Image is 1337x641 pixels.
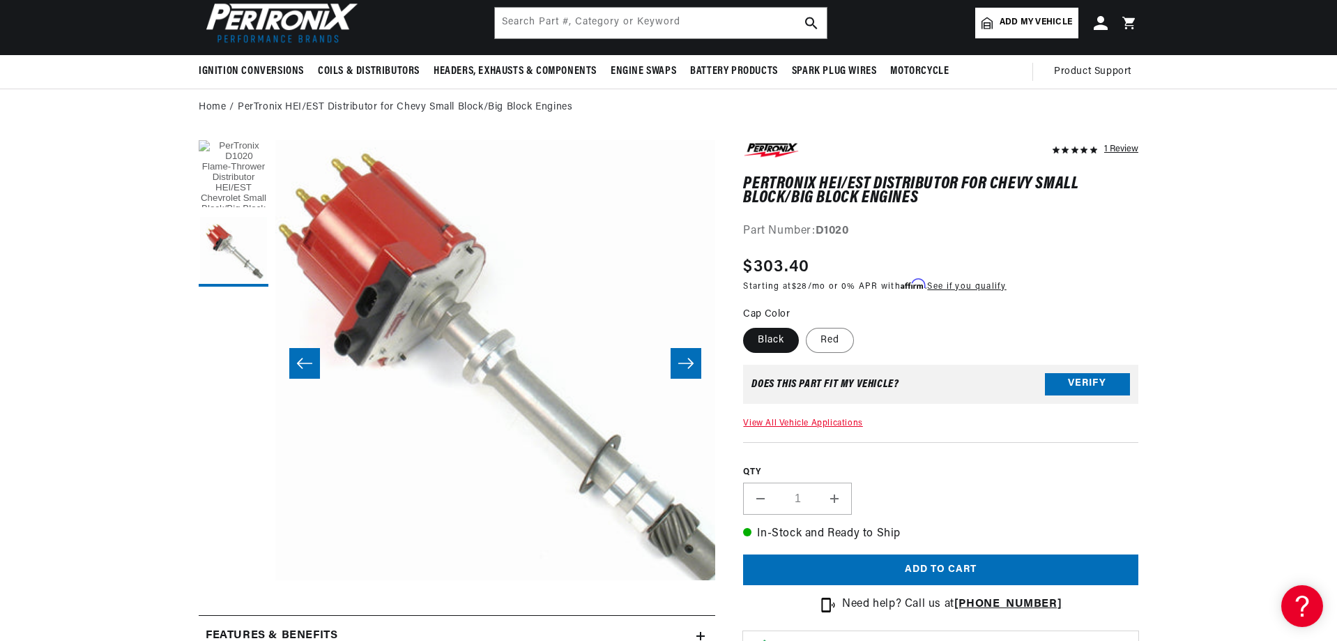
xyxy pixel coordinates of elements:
summary: Coils & Distributors [311,55,427,88]
span: Affirm [901,279,925,289]
span: Coils & Distributors [318,64,420,79]
span: Ignition Conversions [199,64,304,79]
input: Search Part #, Category or Keyword [495,8,827,38]
p: In-Stock and Ready to Ship [743,525,1138,543]
span: $303.40 [743,255,809,280]
label: Black [743,328,799,353]
span: Headers, Exhausts & Components [434,64,597,79]
button: Load image 1 in gallery view [199,140,268,210]
summary: Ignition Conversions [199,55,311,88]
button: Load image 2 in gallery view [199,217,268,287]
a: See if you qualify - Learn more about Affirm Financing (opens in modal) [927,282,1006,291]
span: $28 [792,282,808,291]
a: Home [199,100,226,115]
a: PerTronix HEI/EST Distributor for Chevy Small Block/Big Block Engines [238,100,572,115]
div: 1 Review [1104,140,1138,157]
button: Verify [1045,373,1130,395]
legend: Cap Color [743,307,791,322]
media-gallery: Gallery Viewer [199,140,715,587]
span: Spark Plug Wires [792,64,877,79]
summary: Product Support [1054,55,1138,89]
h1: PerTronix HEI/EST Distributor for Chevy Small Block/Big Block Engines [743,177,1138,206]
span: Engine Swaps [611,64,676,79]
a: View All Vehicle Applications [743,419,862,428]
span: Add my vehicle [1000,16,1072,29]
a: Add my vehicle [975,8,1078,38]
span: Battery Products [690,64,778,79]
label: Red [806,328,854,353]
summary: Battery Products [683,55,785,88]
button: Slide right [671,348,701,379]
span: Motorcycle [890,64,949,79]
button: Add to cart [743,555,1138,586]
nav: breadcrumbs [199,100,1138,115]
div: Does This part fit My vehicle? [751,379,899,390]
p: Starting at /mo or 0% APR with . [743,280,1006,293]
a: [PHONE_NUMBER] [954,598,1062,610]
summary: Headers, Exhausts & Components [427,55,604,88]
button: search button [796,8,827,38]
label: QTY [743,467,1138,478]
button: Slide left [289,348,320,379]
p: Need help? Call us at [842,596,1062,614]
span: Product Support [1054,64,1131,80]
div: Part Number: [743,223,1138,241]
summary: Spark Plug Wires [785,55,884,88]
summary: Engine Swaps [604,55,683,88]
summary: Motorcycle [883,55,956,88]
strong: D1020 [816,225,849,236]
